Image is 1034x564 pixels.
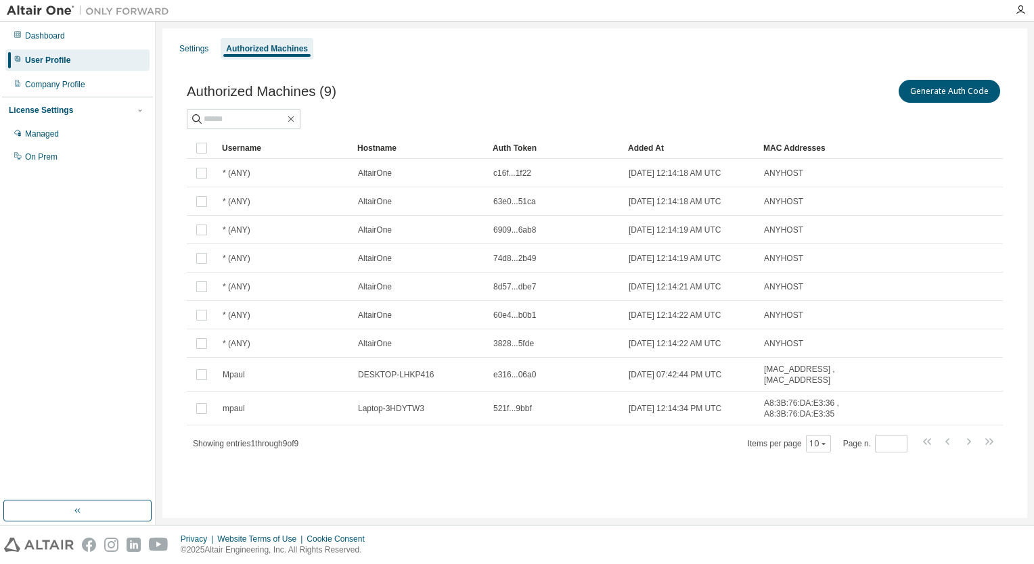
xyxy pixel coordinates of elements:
[748,435,831,452] span: Items per page
[223,196,250,207] span: * (ANY)
[25,55,70,66] div: User Profile
[358,310,392,321] span: AltairOne
[764,196,803,207] span: ANYHOST
[223,403,245,414] span: mpaul
[629,403,721,414] span: [DATE] 12:14:34 PM UTC
[358,168,392,179] span: AltairOne
[82,538,96,552] img: facebook.svg
[358,225,392,235] span: AltairOne
[493,281,536,292] span: 8d57...dbe7
[764,338,803,349] span: ANYHOST
[226,43,308,54] div: Authorized Machines
[493,310,536,321] span: 60e4...b0b1
[25,30,65,41] div: Dashboard
[493,196,536,207] span: 63e0...51ca
[223,369,245,380] span: Mpaul
[7,4,176,18] img: Altair One
[493,225,536,235] span: 6909...6ab8
[223,310,250,321] span: * (ANY)
[493,168,531,179] span: c16f...1f22
[358,403,424,414] span: Laptop-3HDYTW3
[357,137,482,159] div: Hostname
[217,534,307,544] div: Website Terms of Use
[223,281,250,292] span: * (ANY)
[181,544,373,556] p: © 2025 Altair Engineering, Inc. All Rights Reserved.
[763,137,861,159] div: MAC Addresses
[149,538,168,552] img: youtube.svg
[193,439,298,448] span: Showing entries 1 through 9 of 9
[222,137,346,159] div: Username
[187,84,336,99] span: Authorized Machines (9)
[493,253,536,264] span: 74d8...2b49
[764,364,860,385] span: [MAC_ADDRESS] , [MAC_ADDRESS]
[764,398,860,419] span: A8:3B:76:DA:E3:36 , A8:3B:76:DA:E3:35
[629,225,721,235] span: [DATE] 12:14:19 AM UTC
[843,435,907,452] span: Page n.
[809,438,828,449] button: 10
[493,338,534,349] span: 3828...5fde
[307,534,372,544] div: Cookie Consent
[629,168,721,179] span: [DATE] 12:14:18 AM UTC
[764,253,803,264] span: ANYHOST
[9,105,73,116] div: License Settings
[358,369,434,380] span: DESKTOP-LHKP416
[629,253,721,264] span: [DATE] 12:14:19 AM UTC
[358,253,392,264] span: AltairOne
[181,534,217,544] div: Privacy
[764,310,803,321] span: ANYHOST
[764,281,803,292] span: ANYHOST
[179,43,208,54] div: Settings
[628,137,752,159] div: Added At
[358,196,392,207] span: AltairOne
[899,80,1000,103] button: Generate Auth Code
[127,538,141,552] img: linkedin.svg
[764,225,803,235] span: ANYHOST
[358,281,392,292] span: AltairOne
[25,128,59,139] div: Managed
[629,310,721,321] span: [DATE] 12:14:22 AM UTC
[223,253,250,264] span: * (ANY)
[104,538,118,552] img: instagram.svg
[629,196,721,207] span: [DATE] 12:14:18 AM UTC
[629,281,721,292] span: [DATE] 12:14:21 AM UTC
[764,168,803,179] span: ANYHOST
[25,151,58,162] div: On Prem
[223,225,250,235] span: * (ANY)
[629,338,721,349] span: [DATE] 12:14:22 AM UTC
[493,137,617,159] div: Auth Token
[223,338,250,349] span: * (ANY)
[629,369,721,380] span: [DATE] 07:42:44 PM UTC
[223,168,250,179] span: * (ANY)
[493,369,536,380] span: e316...06a0
[4,538,74,552] img: altair_logo.svg
[358,338,392,349] span: AltairOne
[25,79,85,90] div: Company Profile
[493,403,532,414] span: 521f...9bbf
